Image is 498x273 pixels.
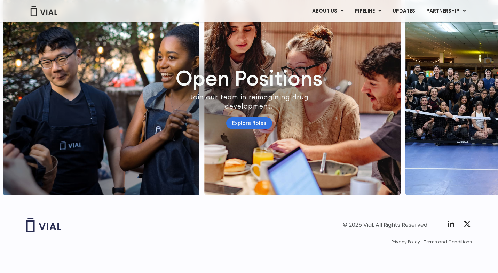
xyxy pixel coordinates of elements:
a: PIPELINEMenu Toggle [349,5,387,17]
a: UPDATES [387,5,420,17]
a: Explore Roles [226,117,272,129]
img: Vial Logo [30,6,58,16]
div: © 2025 Vial. All Rights Reserved [343,221,427,229]
a: ABOUT USMenu Toggle [307,5,349,17]
img: Vial logo wih "Vial" spelled out [26,218,61,232]
a: Terms and Conditions [424,239,472,245]
a: Privacy Policy [392,239,420,245]
a: PARTNERSHIPMenu Toggle [421,5,472,17]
